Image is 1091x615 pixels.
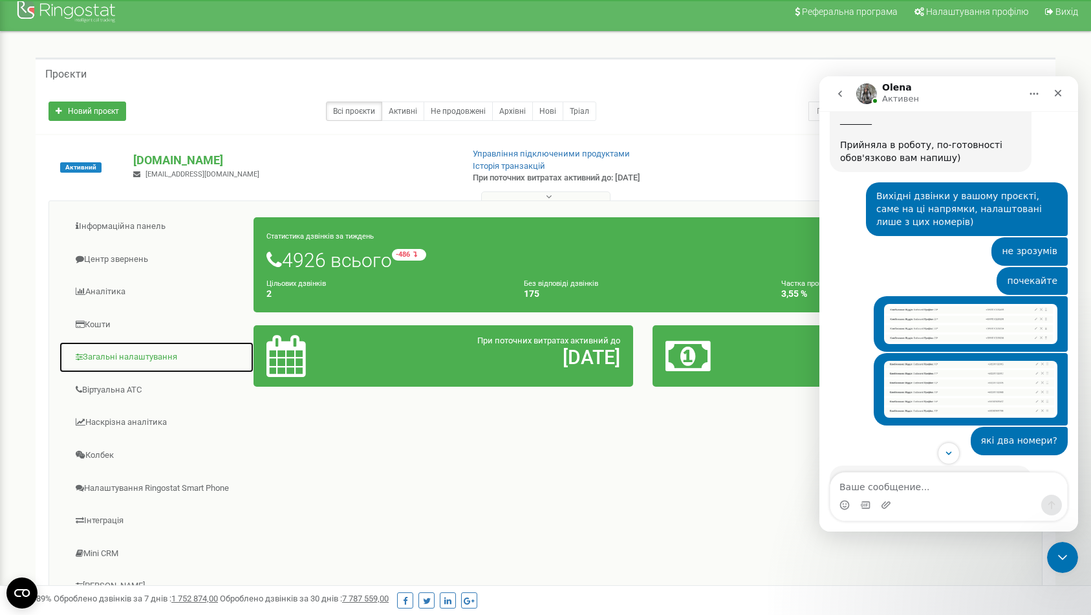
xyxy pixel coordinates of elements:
h4: 175 [524,289,762,299]
p: [DOMAIN_NAME] [133,152,451,169]
a: Управління підключеними продуктами [473,149,630,158]
div: Maksym говорит… [10,191,248,221]
a: Активні [382,102,424,121]
button: Open CMP widget [6,577,38,609]
a: Наскрізна аналітика [59,407,254,438]
h1: 4926 всього [266,249,1019,271]
input: Пошук [808,102,984,121]
a: Загальні налаштування [59,341,254,373]
h2: 721,21 € [790,347,1019,368]
a: Аналiтика [59,276,254,308]
a: [PERSON_NAME] [59,570,254,602]
div: почекайте [177,191,248,219]
a: Архівні [492,102,533,121]
a: Колбек [59,440,254,471]
span: При поточних витратах активний до [477,336,620,345]
small: Статистика дзвінків за тиждень [266,232,374,241]
small: -486 [392,249,426,261]
span: Оброблено дзвінків за 7 днів : [54,594,218,603]
button: Средство выбора эмодзи [20,424,30,434]
div: Вихідні дзвінки у вашому проєкті, саме на ці напрямки, налаштовані лише з цих номерів) [57,114,238,152]
a: Не продовжені [424,102,493,121]
div: Maksym говорит… [10,220,248,276]
iframe: Intercom live chat [1047,542,1078,573]
small: Частка пропущених дзвінків [781,279,876,288]
button: Отправить сообщение… [222,418,243,439]
h4: 2 [266,289,504,299]
a: Нові [532,102,563,121]
button: Средство выбора GIF-файла [41,424,51,434]
div: почекайте [188,199,238,211]
div: не зрозумів [182,169,238,182]
div: Maksym говорит… [10,106,248,161]
small: Без відповіді дзвінків [524,279,598,288]
div: Вихідні дзвінки у вашому проєкті, саме на ці напрямки, налаштовані лише з цих номерів) [47,106,248,160]
button: Scroll to bottom [118,366,140,388]
button: Добавить вложение [61,424,72,434]
a: Mini CRM [59,538,254,570]
h5: Проєкти [45,69,87,80]
a: Інтеграція [59,505,254,537]
h4: 3,55 % [781,289,1019,299]
div: не зрозумів [172,161,248,189]
a: Кошти [59,309,254,341]
div: які два номери? [151,351,249,379]
a: Тріал [563,102,596,121]
span: Вихід [1055,6,1078,17]
a: Віртуальна АТС [59,374,254,406]
a: Новий проєкт [49,102,126,121]
div: Maksym говорит… [10,351,248,389]
div: Maksym говорит… [10,161,248,191]
small: Цільових дзвінків [266,279,326,288]
a: Всі проєкти [326,102,382,121]
a: Налаштування Ringostat Smart Phone [59,473,254,504]
a: Інформаційна панель [59,211,254,243]
div: які два номери? [162,358,239,371]
a: Центр звернень [59,244,254,275]
u: 1 752 874,00 [171,594,218,603]
a: Історія транзакцій [473,161,545,171]
u: 7 787 559,00 [342,594,389,603]
span: Оброблено дзвінків за 30 днів : [220,594,389,603]
textarea: Ваше сообщение... [11,396,248,418]
span: [EMAIL_ADDRESS][DOMAIN_NAME] [146,170,259,178]
div: Maksym говорит… [10,277,248,351]
h2: [DATE] [391,347,620,368]
span: Реферальна програма [802,6,898,17]
p: При поточних витратах активний до: [DATE] [473,172,707,184]
span: Налаштування профілю [926,6,1028,17]
iframe: Intercom live chat [819,76,1078,532]
span: Активний [60,162,102,173]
